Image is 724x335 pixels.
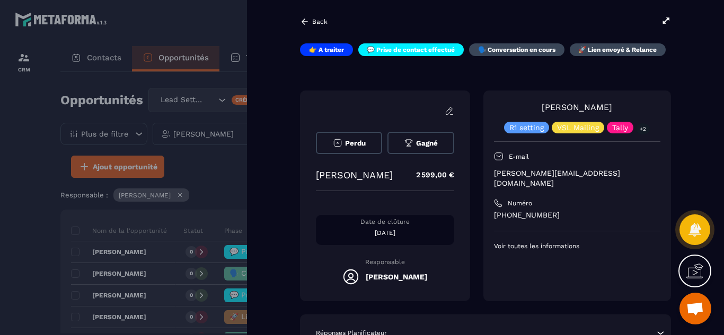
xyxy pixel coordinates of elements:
p: [PHONE_NUMBER] [494,210,660,220]
button: Gagné [387,132,454,154]
a: [PERSON_NAME] [542,102,612,112]
p: 👉 A traiter [309,46,344,54]
p: R1 setting [509,124,544,131]
p: 🗣️ Conversation en cours [478,46,555,54]
p: E-mail [509,152,529,161]
p: [PERSON_NAME] [316,169,393,180]
p: Tally [612,124,628,131]
span: Perdu [345,139,366,147]
p: 2 599,00 € [405,165,454,185]
h5: [PERSON_NAME] [366,273,427,281]
span: Gagné [416,139,438,147]
p: 🚀 Lien envoyé & Relance [578,46,657,54]
p: 💬 Prise de contact effectué [367,46,455,54]
p: VSL Mailing [557,124,599,131]
p: Back [312,18,328,25]
p: Numéro [508,199,532,207]
button: Perdu [316,132,382,154]
p: [DATE] [316,229,454,237]
div: Ouvrir le chat [679,293,711,324]
p: Voir toutes les informations [494,242,660,250]
p: Date de clôture [316,218,454,226]
p: +2 [636,123,650,134]
p: Responsable [316,258,454,266]
p: [PERSON_NAME][EMAIL_ADDRESS][DOMAIN_NAME] [494,168,660,188]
